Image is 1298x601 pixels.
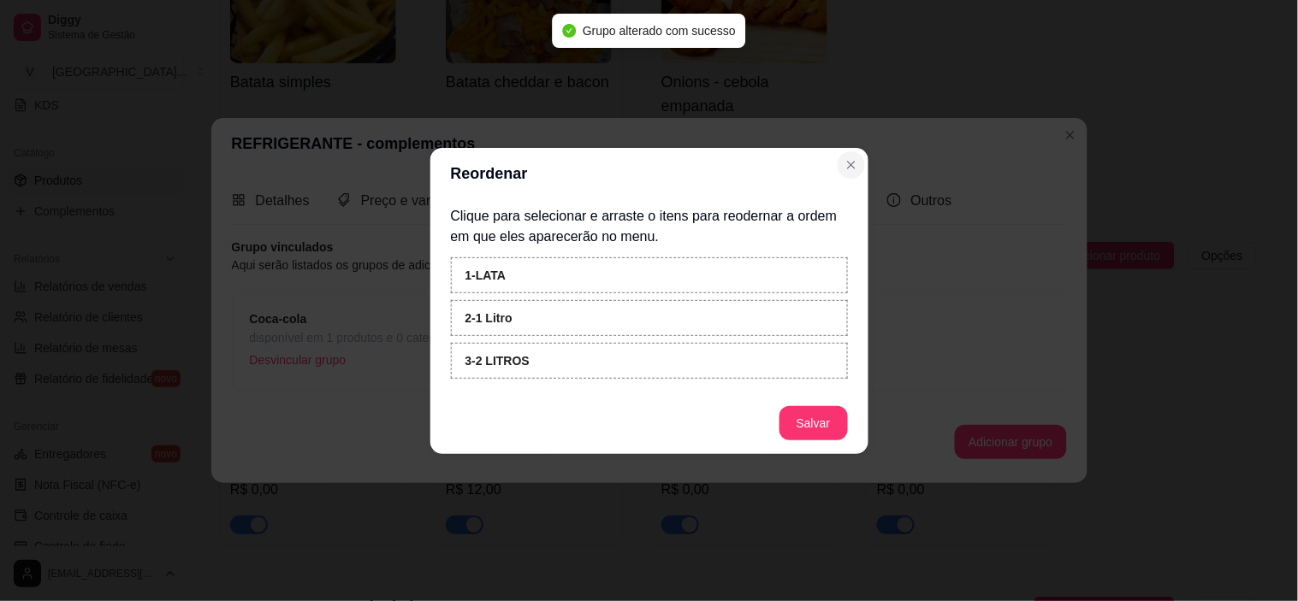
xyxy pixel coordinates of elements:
header: Reordenar [430,148,868,199]
p: Clique para selecionar e arraste o itens para reodernar a ordem em que eles aparecerão no menu. [451,206,848,247]
strong: 1 - LATA [465,268,507,282]
strong: 3 - 2 LITROS [465,354,530,368]
strong: 2 - 1 Litro [465,311,513,325]
span: check-circle [562,24,576,38]
button: Salvar [779,406,848,440]
button: Close [838,151,865,179]
span: Grupo alterado com sucesso [583,24,736,38]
